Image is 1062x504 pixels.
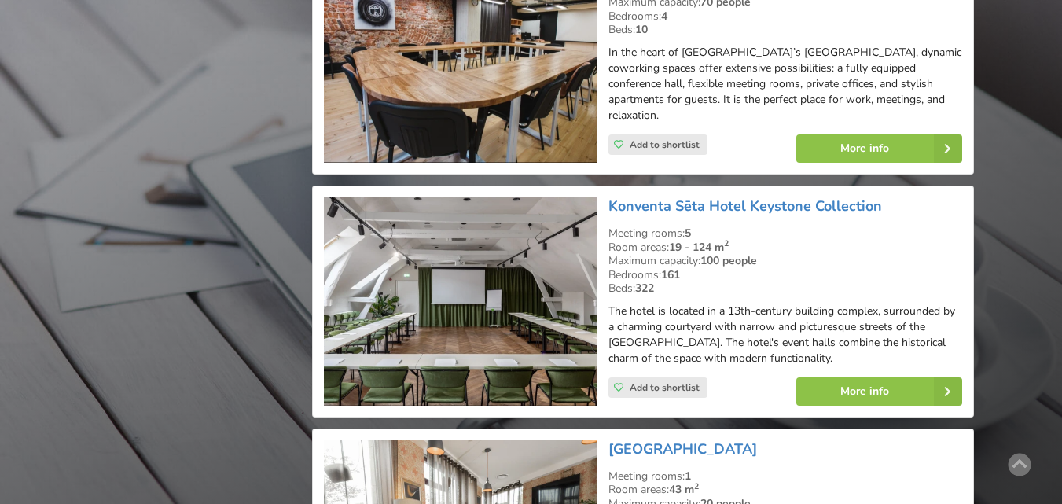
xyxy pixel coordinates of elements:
p: The hotel is located in a 13th-century building complex, surrounded by a charming courtyard with ... [608,304,962,366]
span: Add to shortlist [630,381,700,394]
div: Room areas: [608,241,962,255]
strong: 4 [661,9,667,24]
div: Meeting rooms: [608,469,962,484]
strong: 1 [685,469,691,484]
sup: 2 [694,480,699,492]
a: Konventa Sēta Hotel Keystone Collection [608,197,882,215]
strong: 43 m [669,482,699,497]
div: Bedrooms: [608,9,962,24]
div: Meeting rooms: [608,226,962,241]
img: Hotel | Old Riga | Konventa Sēta Hotel Keystone Collection [324,197,597,406]
strong: 5 [685,226,691,241]
strong: 100 people [700,253,757,268]
div: Beds: [608,23,962,37]
div: Room areas: [608,483,962,497]
strong: 19 - 124 m [669,240,729,255]
a: More info [796,134,962,163]
span: Add to shortlist [630,138,700,151]
strong: 322 [635,281,654,296]
a: [GEOGRAPHIC_DATA] [608,440,757,458]
p: In the heart of [GEOGRAPHIC_DATA]’s [GEOGRAPHIC_DATA], dynamic coworking spaces offer extensive p... [608,45,962,123]
a: More info [796,377,962,406]
sup: 2 [724,237,729,249]
div: Beds: [608,281,962,296]
strong: 161 [661,267,680,282]
div: Maximum capacity: [608,254,962,268]
strong: 10 [635,22,648,37]
div: Bedrooms: [608,268,962,282]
